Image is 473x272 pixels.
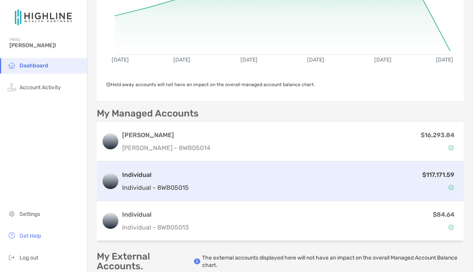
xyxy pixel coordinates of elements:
p: Individual - 8WB05013 [122,223,189,232]
p: Individual - 8WB05015 [122,183,189,193]
img: household icon [7,60,16,70]
p: My Managed Accounts [97,109,199,118]
img: Account Status icon [448,185,454,190]
span: Held away accounts will not have an impact on the overall managed account balance chart. [106,82,315,87]
img: get-help icon [7,231,16,240]
span: Get Help [20,233,41,239]
img: activity icon [7,82,16,92]
span: Settings [20,211,40,217]
img: Account Status icon [448,224,454,230]
img: logout icon [7,253,16,262]
span: Log out [20,254,38,261]
p: $117,171.59 [422,170,454,180]
h3: Individual [122,170,189,180]
img: logo account [103,213,118,229]
span: Account Activity [20,84,61,91]
img: logo account [103,134,118,149]
p: $84.64 [433,210,454,219]
img: Zoe Logo [9,3,78,31]
img: Account Status icon [448,145,454,150]
img: info [194,258,200,265]
span: [PERSON_NAME]! [9,42,82,49]
text: [DATE] [374,57,391,63]
h3: [PERSON_NAME] [122,131,210,140]
h3: Individual [122,210,189,219]
p: [PERSON_NAME] - 8WB05014 [122,143,210,153]
text: [DATE] [112,57,129,63]
text: [DATE] [307,57,324,63]
img: logo account [103,173,118,189]
span: Dashboard [20,62,48,69]
p: $16,293.84 [421,130,454,140]
text: [DATE] [173,57,190,63]
text: [DATE] [240,57,258,63]
text: [DATE] [436,57,453,63]
img: settings icon [7,209,16,218]
p: The external accounts displayed here will not have an impact on the overall Managed Account Balan... [202,254,464,269]
p: My External Accounts. [97,252,194,271]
